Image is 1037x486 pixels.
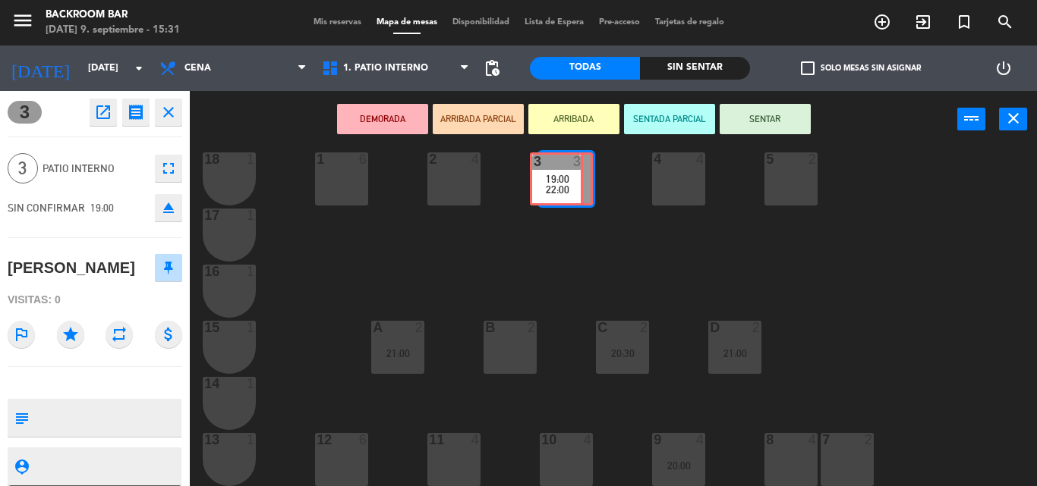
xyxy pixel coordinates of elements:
div: 8 [766,433,767,447]
span: SIN CONFIRMAR [8,202,85,214]
div: 20:30 [596,348,649,359]
div: 1 [317,152,317,166]
i: outlined_flag [8,321,35,348]
div: 1 [247,265,256,278]
div: 5 [766,152,767,166]
i: star [57,321,84,348]
i: attach_money [155,321,182,348]
button: SENTAR [720,104,811,134]
span: pending_actions [483,59,501,77]
i: turned_in_not [955,13,973,31]
span: 19:00 [90,202,114,214]
div: 17 [204,209,205,222]
span: 3 [8,153,38,183]
span: 3 [8,101,42,124]
i: repeat [106,321,133,348]
i: menu [11,9,34,32]
div: [PERSON_NAME] [8,256,135,281]
div: 4 [808,433,818,447]
div: 11 [429,433,430,447]
div: 15 [204,321,205,334]
div: 4 [696,152,705,166]
i: arrow_drop_down [130,59,148,77]
button: ARRIBADA PARCIAL [433,104,524,134]
div: 4 [471,152,481,166]
button: menu [11,9,34,37]
span: Disponibilidad [445,18,517,27]
i: close [1004,109,1023,127]
div: 1 [247,209,256,222]
div: 4 [654,152,654,166]
div: 21:00 [708,348,761,359]
i: open_in_new [94,103,112,121]
div: 2 [528,321,537,334]
div: 16 [204,265,205,278]
div: 13 [204,433,205,447]
div: 12 [317,433,317,447]
div: Sin sentar [640,57,750,80]
div: 1 [247,377,256,390]
div: C [597,321,598,334]
i: fullscreen [159,159,178,177]
div: Todas [530,57,640,80]
span: Mapa de mesas [369,18,445,27]
i: eject [159,199,178,217]
div: Backroom Bar [46,8,180,23]
label: Solo mesas sin asignar [801,61,921,75]
div: 14 [204,377,205,390]
button: ARRIBADA [528,104,619,134]
div: 4 [584,433,593,447]
button: DEMORADA [337,104,428,134]
i: close [159,103,178,121]
i: person_pin [13,458,30,475]
i: add_circle_outline [873,13,891,31]
i: exit_to_app [914,13,932,31]
button: receipt [122,99,150,126]
div: 1 [247,152,256,166]
span: Pre-acceso [591,18,648,27]
div: 20:00 [652,460,705,471]
div: 2 [429,152,430,166]
span: Cena [184,63,211,74]
button: power_input [957,108,985,130]
button: close [155,99,182,126]
span: Tarjetas de regalo [648,18,732,27]
button: fullscreen [155,155,182,182]
i: power_settings_new [994,59,1013,77]
span: check_box_outline_blank [801,61,815,75]
div: 10 [541,433,542,447]
div: 2 [415,321,424,334]
i: receipt [127,103,145,121]
i: subject [13,409,30,426]
span: PATIO INTERNO [43,160,147,177]
div: 18 [204,152,205,166]
div: 2 [752,321,761,334]
button: close [999,108,1027,130]
div: 1 [247,433,256,447]
div: Visitas: 0 [8,287,182,313]
span: Lista de Espera [517,18,591,27]
i: search [996,13,1014,31]
div: 4 [471,433,481,447]
div: B [485,321,486,334]
div: 4 [696,433,705,447]
div: 9 [654,433,654,447]
i: power_input [963,109,981,127]
div: 2 [640,321,649,334]
span: 1. PATIO INTERNO [343,63,428,74]
span: Mis reservas [306,18,369,27]
div: 1 [247,321,256,334]
div: 21:00 [371,348,424,359]
div: 6 [359,152,368,166]
button: open_in_new [90,99,117,126]
div: 6 [359,433,368,447]
div: 7 [822,433,823,447]
div: 2 [808,152,818,166]
button: eject [155,194,182,221]
button: SENTADA PARCIAL [624,104,715,134]
div: [DATE] 9. septiembre - 15:31 [46,23,180,38]
div: 2 [865,433,874,447]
